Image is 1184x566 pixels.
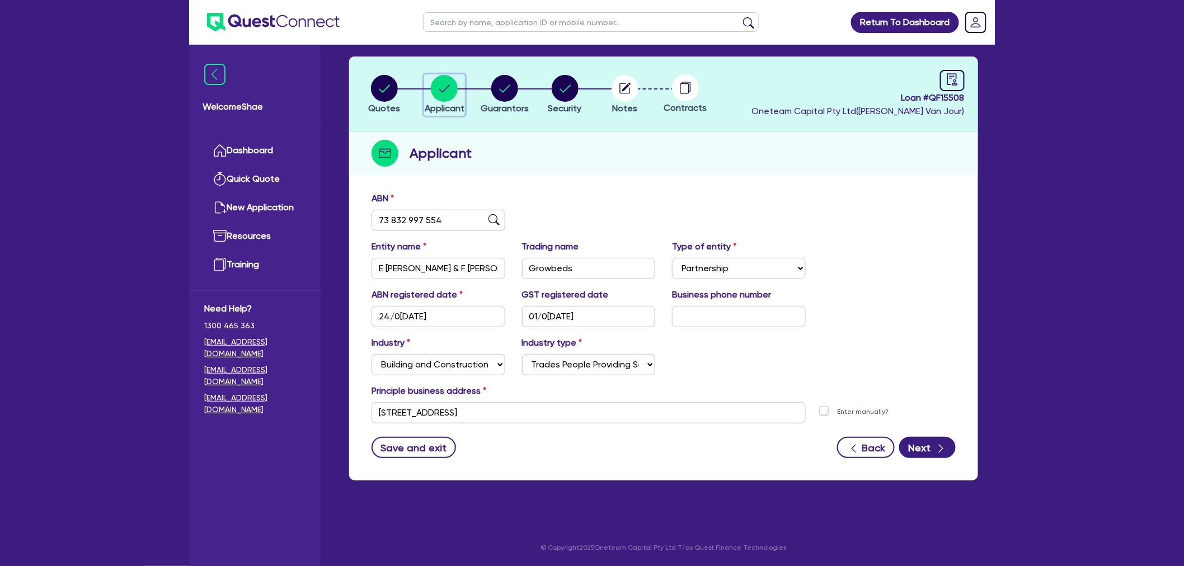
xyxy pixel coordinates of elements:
input: DD / MM / YYYY [372,306,505,327]
input: DD / MM / YYYY [522,306,656,327]
a: Resources [204,222,306,251]
span: Loan # QF15508 [751,91,965,105]
span: Quotes [368,103,400,114]
label: Business phone number [672,288,771,301]
a: Training [204,251,306,279]
img: resources [213,229,227,243]
a: Dashboard [204,136,306,165]
button: Security [548,74,582,116]
button: Back [837,437,895,458]
button: Guarantors [480,74,529,116]
span: Need Help? [204,302,306,315]
label: GST registered date [522,288,609,301]
img: icon-menu-close [204,64,225,85]
label: Industry [372,336,410,350]
a: Dropdown toggle [961,8,990,37]
img: training [213,258,227,271]
span: Oneteam Capital Pty Ltd ( [PERSON_NAME] Van Jour ) [751,106,965,116]
button: Next [899,437,956,458]
img: step-icon [372,140,398,167]
span: Security [548,103,582,114]
span: audit [946,73,959,86]
span: Applicant [425,103,464,114]
label: Enter manually? [838,407,889,417]
span: Guarantors [481,103,529,114]
span: Notes [613,103,638,114]
label: ABN [372,192,394,205]
label: Type of entity [672,240,736,253]
button: Applicant [424,74,465,116]
button: Quotes [368,74,401,116]
span: Contracts [664,102,707,113]
a: [EMAIL_ADDRESS][DOMAIN_NAME] [204,392,306,416]
img: new-application [213,201,227,214]
a: [EMAIL_ADDRESS][DOMAIN_NAME] [204,364,306,388]
img: quick-quote [213,172,227,186]
label: Principle business address [372,384,486,398]
label: Trading name [522,240,579,253]
a: [EMAIL_ADDRESS][DOMAIN_NAME] [204,336,306,360]
button: Notes [611,74,639,116]
img: quest-connect-logo-blue [207,13,340,31]
span: Welcome Shae [203,100,307,114]
a: Return To Dashboard [851,12,959,33]
label: ABN registered date [372,288,463,301]
label: Industry type [522,336,582,350]
p: © Copyright 2025 Oneteam Capital Pty Ltd T/as Quest Finance Technologies [341,543,986,553]
span: 1300 465 363 [204,320,306,332]
a: Quick Quote [204,165,306,194]
button: Save and exit [372,437,456,458]
h2: Applicant [410,143,472,163]
label: Entity name [372,240,426,253]
a: New Application [204,194,306,222]
input: Search by name, application ID or mobile number... [423,12,759,32]
img: abn-lookup icon [488,214,500,225]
